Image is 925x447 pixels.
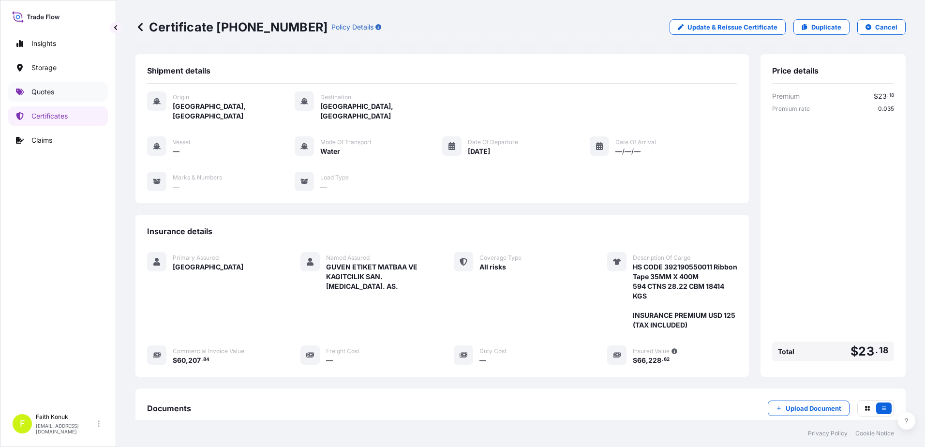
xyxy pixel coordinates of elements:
[479,356,486,365] span: —
[479,262,506,272] span: All risks
[670,19,786,35] a: Update & Reissue Certificate
[331,22,373,32] p: Policy Details
[188,357,201,364] span: 207
[31,87,54,97] p: Quotes
[173,357,177,364] span: $
[326,254,370,262] span: Named Assured
[637,357,646,364] span: 66
[8,34,108,53] a: Insights
[36,423,96,434] p: [EMAIL_ADDRESS][DOMAIN_NAME]
[31,111,68,121] p: Certificates
[173,102,295,121] span: [GEOGRAPHIC_DATA], [GEOGRAPHIC_DATA]
[203,358,209,361] span: 84
[633,347,670,355] span: Insured Value
[772,105,810,113] span: Premium rate
[173,174,222,181] span: Marks & Numbers
[778,347,794,357] span: Total
[173,93,189,101] span: Origin
[793,19,850,35] a: Duplicate
[173,347,244,355] span: Commercial Invoice Value
[186,357,188,364] span: ,
[879,347,888,353] span: 18
[320,147,340,156] span: Water
[808,430,848,437] a: Privacy Policy
[878,93,887,100] span: 23
[8,82,108,102] a: Quotes
[31,63,57,73] p: Storage
[615,138,656,146] span: Date of Arrival
[874,93,878,100] span: $
[320,138,372,146] span: Mode of Transport
[147,66,210,75] span: Shipment details
[147,403,191,413] span: Documents
[326,347,359,355] span: Freight Cost
[320,102,442,121] span: [GEOGRAPHIC_DATA], [GEOGRAPHIC_DATA]
[8,58,108,77] a: Storage
[772,66,819,75] span: Price details
[31,135,52,145] p: Claims
[633,254,690,262] span: Description Of Cargo
[479,254,522,262] span: Coverage Type
[173,138,190,146] span: Vessel
[850,345,858,358] span: $
[615,147,641,156] span: —/—/—
[875,22,897,32] p: Cancel
[36,413,96,421] p: Faith Konuk
[177,357,186,364] span: 60
[320,174,349,181] span: Load Type
[662,358,663,361] span: .
[633,262,737,330] span: HS CODE 392190550011 Ribbon Tape 35MM X 400M 594 CTNS 28.22 CBM 18414 KGS INSURANCE PREMIUM USD 1...
[173,254,219,262] span: Primary Assured
[811,22,841,32] p: Duplicate
[646,357,648,364] span: ,
[468,147,490,156] span: [DATE]
[878,105,894,113] span: 0.035
[648,357,661,364] span: 228
[664,358,670,361] span: 62
[320,93,351,101] span: Destination
[326,262,431,291] span: GUVEN ETIKET MATBAA VE KAGITCILIK SAN. [MEDICAL_DATA]. AS.
[201,358,203,361] span: .
[855,430,894,437] a: Cookie Notice
[875,347,878,353] span: .
[857,19,906,35] button: Cancel
[173,262,243,272] span: [GEOGRAPHIC_DATA]
[326,356,333,365] span: —
[858,345,874,358] span: 23
[147,226,212,236] span: Insurance details
[889,94,894,97] span: 18
[479,347,507,355] span: Duty Cost
[768,401,850,416] button: Upload Document
[135,19,328,35] p: Certificate [PHONE_NUMBER]
[173,182,179,192] span: —
[20,419,25,429] span: F
[772,91,800,101] span: Premium
[8,106,108,126] a: Certificates
[887,94,889,97] span: .
[320,182,327,192] span: —
[786,403,841,413] p: Upload Document
[31,39,56,48] p: Insights
[173,147,179,156] span: —
[633,357,637,364] span: $
[468,138,518,146] span: Date of Departure
[687,22,777,32] p: Update & Reissue Certificate
[8,131,108,150] a: Claims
